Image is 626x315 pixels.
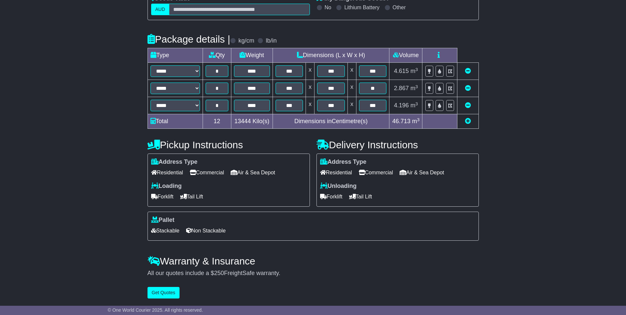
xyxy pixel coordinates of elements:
[151,158,198,166] label: Address Type
[186,226,226,236] span: Non Stackable
[465,102,471,109] a: Remove this item
[394,102,409,109] span: 4.196
[400,167,444,178] span: Air & Sea Depot
[411,85,418,91] span: m
[306,80,314,97] td: x
[151,4,170,15] label: AUD
[415,67,418,72] sup: 3
[214,270,224,276] span: 250
[465,85,471,91] a: Remove this item
[151,217,175,224] label: Pallet
[234,118,251,124] span: 13444
[347,97,356,114] td: x
[238,37,254,45] label: kg/cm
[306,63,314,80] td: x
[148,270,479,277] div: All our quotes include a $ FreightSafe warranty.
[465,68,471,74] a: Remove this item
[320,183,357,190] label: Unloading
[465,118,471,124] a: Add new item
[273,114,389,129] td: Dimensions in Centimetre(s)
[415,84,418,89] sup: 3
[392,118,411,124] span: 46.713
[203,48,231,63] td: Qty
[151,167,183,178] span: Residential
[347,80,356,97] td: x
[190,167,224,178] span: Commercial
[148,287,180,298] button: Get Quotes
[393,4,406,11] label: Other
[412,118,420,124] span: m
[151,183,182,190] label: Loading
[180,192,203,202] span: Tail Lift
[231,114,273,129] td: Kilo(s)
[347,63,356,80] td: x
[148,34,230,45] h4: Package details |
[320,158,367,166] label: Address Type
[231,48,273,63] td: Weight
[394,85,409,91] span: 2.867
[320,192,343,202] span: Forklift
[306,97,314,114] td: x
[151,226,180,236] span: Stackable
[203,114,231,129] td: 12
[389,48,422,63] td: Volume
[148,139,310,150] h4: Pickup Instructions
[411,102,418,109] span: m
[151,192,174,202] span: Forklift
[344,4,379,11] label: Lithium Battery
[266,37,277,45] label: lb/in
[411,68,418,74] span: m
[273,48,389,63] td: Dimensions (L x W x H)
[349,192,372,202] span: Tail Lift
[320,167,352,178] span: Residential
[148,256,479,266] h4: Warranty & Insurance
[148,48,203,63] td: Type
[316,139,479,150] h4: Delivery Instructions
[359,167,393,178] span: Commercial
[231,167,275,178] span: Air & Sea Depot
[415,101,418,106] sup: 3
[325,4,331,11] label: No
[148,114,203,129] td: Total
[417,117,420,122] sup: 3
[394,68,409,74] span: 4.615
[108,307,203,313] span: © One World Courier 2025. All rights reserved.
